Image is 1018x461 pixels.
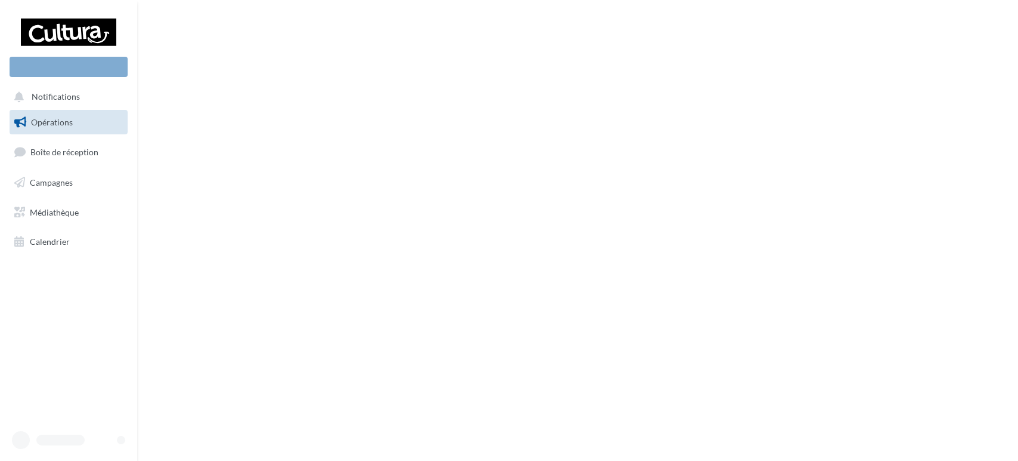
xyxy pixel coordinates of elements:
span: Opérations [31,117,73,127]
div: Nouvelle campagne [10,57,128,77]
a: Campagnes [7,170,130,195]
a: Médiathèque [7,200,130,225]
span: Campagnes [30,177,73,188]
a: Opérations [7,110,130,135]
span: Notifications [32,92,80,102]
span: Médiathèque [30,207,79,217]
a: Calendrier [7,229,130,254]
span: Boîte de réception [30,147,98,157]
span: Calendrier [30,236,70,247]
a: Boîte de réception [7,139,130,165]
